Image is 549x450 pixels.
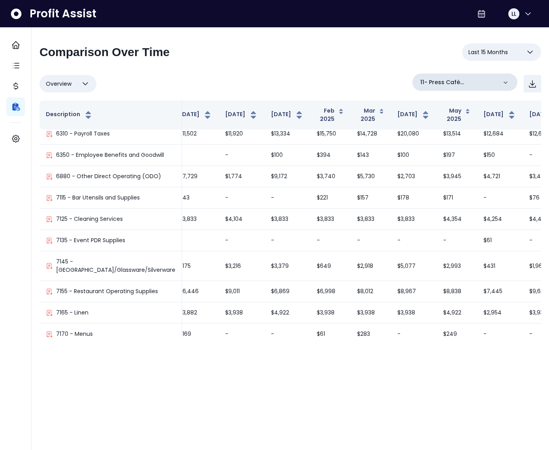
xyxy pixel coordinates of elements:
td: $61 [477,230,523,251]
td: $6,998 [310,281,351,302]
button: Description [46,110,93,120]
button: [DATE] [179,110,212,120]
td: $100 [265,145,310,166]
p: 7145 - [GEOGRAPHIC_DATA]/Glassware/Silverware [56,258,175,274]
td: - [265,187,310,209]
td: $4,721 [477,166,523,187]
p: 7115 - Bar Utensils and Supplies [56,194,140,202]
td: $8,967 [391,281,437,302]
p: 6350 - Employee Benefits and Goodwill [56,151,164,159]
h2: Comparison Over Time [39,45,170,59]
td: - [219,324,265,345]
td: $4,922 [437,302,477,324]
td: $169 [173,324,219,345]
td: $3,216 [219,251,265,281]
td: $5,730 [351,166,391,187]
td: $3,379 [265,251,310,281]
td: $249 [437,324,477,345]
td: $8,012 [351,281,391,302]
td: - [173,230,219,251]
button: [DATE] [483,110,517,120]
p: 11- Press Café Aledo(R365) [420,78,497,87]
td: $11,920 [219,123,265,145]
td: $3,740 [310,166,351,187]
td: $7,729 [173,166,219,187]
td: $197 [437,145,477,166]
td: - [265,230,310,251]
td: $2,703 [391,166,437,187]
td: $5,077 [391,251,437,281]
td: $649 [310,251,351,281]
button: [DATE] [225,110,258,120]
p: 7135 - Event PDR Supplies [56,236,125,245]
td: - [391,324,437,345]
td: $178 [391,187,437,209]
td: $4,922 [265,302,310,324]
td: - [477,324,523,345]
td: $9,011 [219,281,265,302]
td: $13,514 [437,123,477,145]
td: $2,993 [437,251,477,281]
td: $3,833 [265,209,310,230]
td: - [219,145,265,166]
td: $14,728 [351,123,391,145]
td: $7,445 [477,281,523,302]
td: $4,254 [477,209,523,230]
td: $2,918 [351,251,391,281]
td: $11,502 [173,123,219,145]
td: $3,945 [437,166,477,187]
td: $13,334 [265,123,310,145]
button: [DATE] [271,110,304,120]
td: - [477,187,523,209]
td: $175 [173,251,219,281]
td: $157 [351,187,391,209]
button: May 2025 [443,107,471,123]
button: Mar 2025 [357,107,385,123]
td: $6,446 [173,281,219,302]
span: Profit Assist [30,7,96,21]
td: $3,833 [351,209,391,230]
td: $20,080 [391,123,437,145]
td: - [219,230,265,251]
td: $100 [391,145,437,166]
td: $15,750 [310,123,351,145]
button: Feb 2025 [317,107,344,123]
button: [DATE] [397,110,431,120]
td: $3,938 [310,302,351,324]
td: $431 [477,251,523,281]
td: $394 [310,145,351,166]
td: $171 [437,187,477,209]
td: $8,838 [437,281,477,302]
span: Last 15 Months [468,47,508,57]
td: $9,172 [265,166,310,187]
td: - [391,230,437,251]
td: - [310,230,351,251]
td: $61 [310,324,351,345]
span: LL [511,10,516,18]
td: $3,938 [391,302,437,324]
td: $3,938 [219,302,265,324]
td: $143 [351,145,391,166]
p: 7170 - Menus [56,330,93,338]
td: - [219,187,265,209]
td: $3,833 [391,209,437,230]
p: 7165 - Linen [56,309,88,317]
td: $283 [351,324,391,345]
td: $2,954 [477,302,523,324]
td: $12,684 [477,123,523,145]
p: 7125 - Cleaning Services [56,215,123,223]
td: - [265,324,310,345]
td: $1,774 [219,166,265,187]
td: $3,938 [351,302,391,324]
td: $4,104 [219,209,265,230]
td: $6,869 [265,281,310,302]
td: $3,833 [310,209,351,230]
td: $4,354 [437,209,477,230]
td: - [437,230,477,251]
td: $221 [310,187,351,209]
td: - [351,230,391,251]
td: $3,833 [173,209,219,230]
td: $150 [477,145,523,166]
td: - [173,145,219,166]
p: 6310 - Payroll Taxes [56,130,110,138]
